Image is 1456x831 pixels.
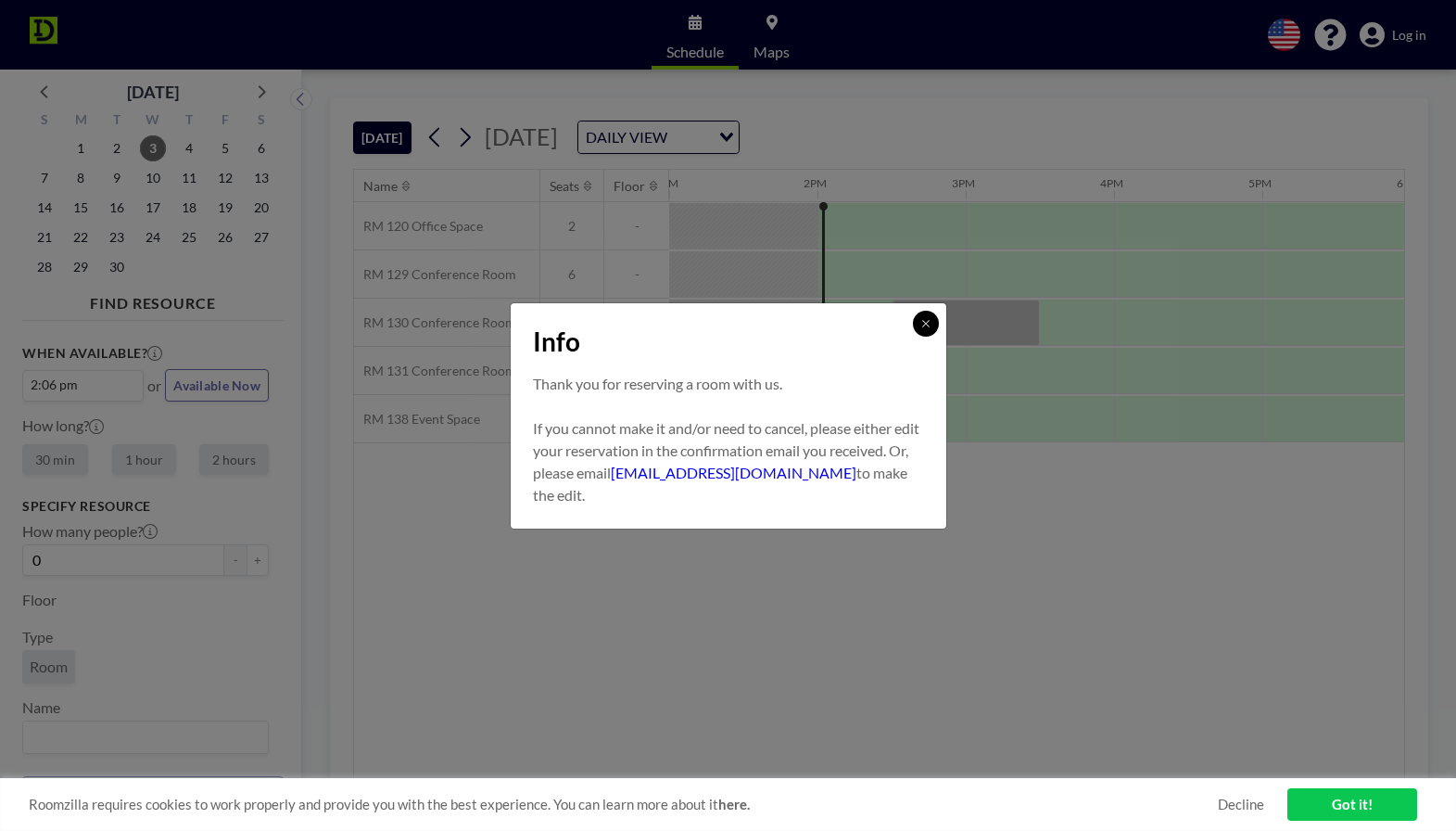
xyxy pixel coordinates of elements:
[533,373,924,395] p: Thank you for reserving a room with us.
[29,796,1218,813] span: Roomzilla requires cookies to work properly and provide you with the best experience. You can lea...
[611,464,856,481] a: [EMAIL_ADDRESS][DOMAIN_NAME]
[718,796,750,812] a: here.
[533,326,580,358] span: Info
[1287,788,1417,821] a: Got it!
[533,417,924,506] p: If you cannot make it and/or need to cancel, please either edit your reservation in the confirmat...
[1218,796,1264,813] a: Decline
